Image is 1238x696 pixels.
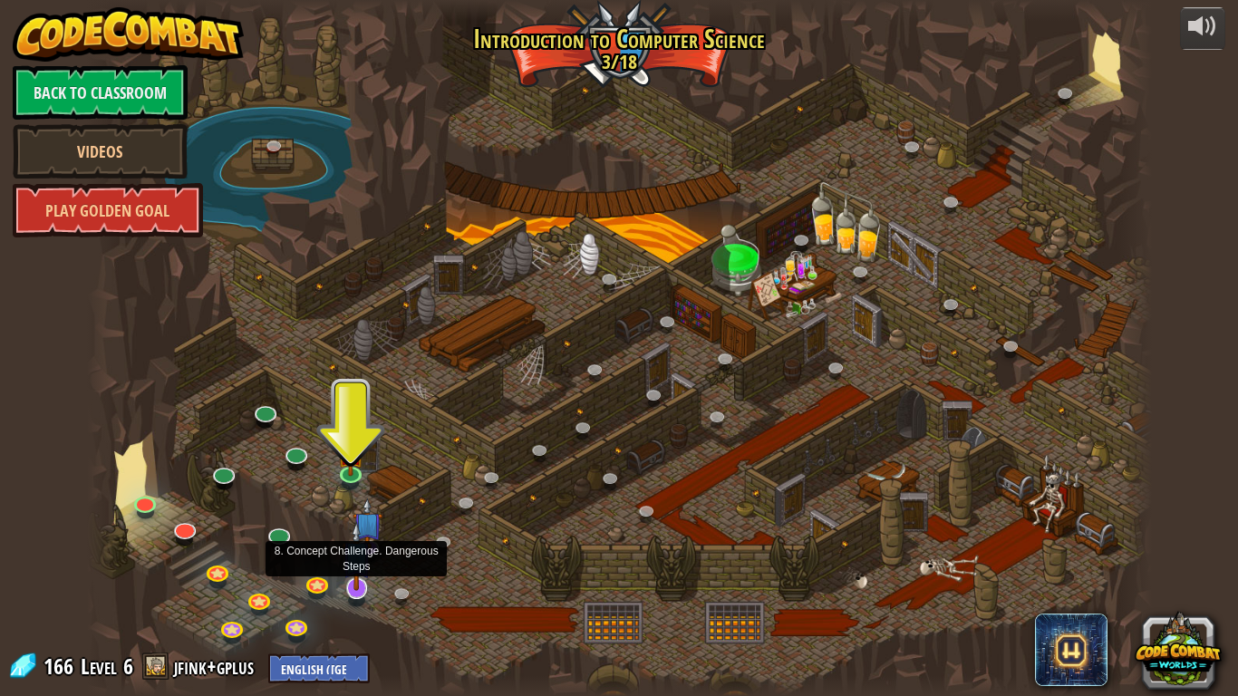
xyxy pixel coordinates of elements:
img: CodeCombat - Learn how to code by playing a game [13,7,245,62]
img: level-banner-unstarted-subscriber.png [353,498,383,549]
span: Level [81,652,117,681]
a: jfink+gplus [174,652,259,681]
span: 166 [44,652,79,681]
a: Back to Classroom [13,65,188,120]
img: level-banner-unstarted-subscriber.png [342,521,372,590]
button: Adjust volume [1180,7,1225,50]
img: level-banner-unstarted.png [337,430,364,476]
a: Videos [13,124,188,179]
a: Play Golden Goal [13,183,203,237]
span: 6 [123,652,133,681]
